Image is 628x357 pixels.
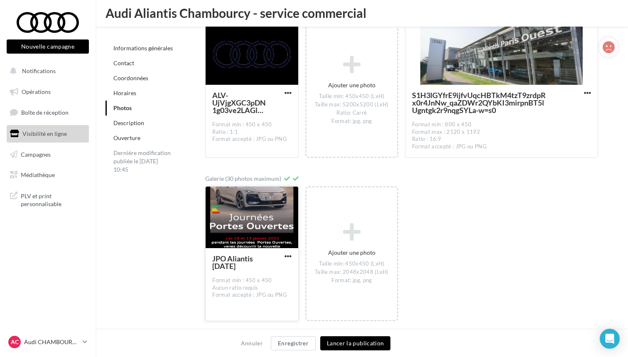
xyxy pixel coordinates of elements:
[113,134,140,141] a: Ouverture
[21,171,55,178] span: Médiathèque
[21,109,69,116] span: Boîte de réception
[212,284,291,292] div: Aucun ratio requis
[5,125,91,143] a: Visibilité en ligne
[24,338,79,346] p: Audi CHAMBOURCY
[205,175,281,186] div: Galerie (30 photos maximum)
[412,91,547,114] span: S1H3lGYfrE9ijfvUqcHBTkM4tzT9zrdpRx0r4JnNw_qaZDWr2QYbKI3mirpnBT5lUgntgk2r9nqgSYLa-w=s0
[105,145,180,177] div: Dernière modification publiée le [DATE] 10:45
[21,150,51,158] span: Campagnes
[22,67,56,74] span: Notifications
[5,62,87,80] button: Notifications
[412,121,591,128] div: Format min : 800 x 450
[600,329,620,349] div: Open Intercom Messenger
[113,59,134,66] a: Contact
[5,146,91,163] a: Campagnes
[412,143,591,150] div: Format accepté : JPG ou PNG
[212,277,291,284] div: Format min : 450 x 450
[212,255,267,270] div: JPO Aliantis [DATE]
[212,291,291,299] div: Format accepté : JPG ou PNG
[113,89,136,96] a: Horaires
[212,128,291,136] div: Ratio : 1:1
[7,334,89,350] a: AC Audi CHAMBOURCY
[105,7,366,19] span: Audi Aliantis Chambourcy - service commercial
[5,103,91,121] a: Boîte de réception
[113,74,148,81] a: Coordonnées
[271,336,316,350] button: Enregistrer
[21,190,86,208] span: PLV et print personnalisable
[113,44,173,52] a: Informations générales
[22,88,51,95] span: Opérations
[7,39,89,54] button: Nouvelle campagne
[22,130,67,137] span: Visibilité en ligne
[11,338,19,346] span: AC
[5,166,91,184] a: Médiathèque
[412,128,591,136] div: Format max : 2120 x 1192
[212,135,291,143] div: Format accepté : JPG ou PNG
[5,83,91,101] a: Opérations
[238,338,266,348] button: Annuler
[212,121,291,128] div: Format min : 450 x 450
[412,135,591,143] div: Ratio : 16:9
[113,104,132,111] a: Photos
[5,187,91,212] a: PLV et print personnalisable
[320,336,390,350] button: Lancer la publication
[212,91,267,114] span: ALV-UjVjgXGC3pDN1g03ve2LAGlRLN_KdTnBHCWDpY49_F5X5Uax6Ajx
[113,119,144,126] a: Description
